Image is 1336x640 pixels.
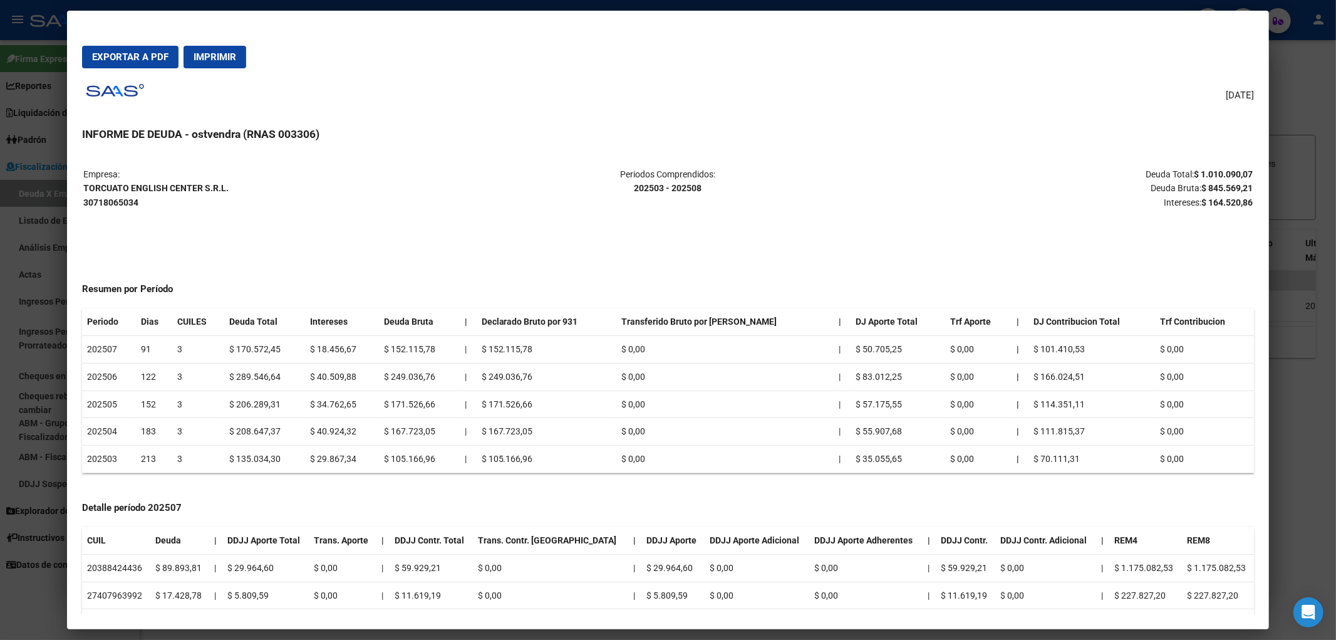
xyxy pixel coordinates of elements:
td: $ 0,00 [1155,336,1254,364]
td: 202504 [82,418,137,446]
th: DDJJ Contr. Total [390,527,473,554]
td: $ 0,00 [616,391,834,418]
td: $ 227.827,20 [1182,582,1254,609]
h4: Detalle período 202507 [82,501,1255,515]
td: 91 [136,336,172,364]
td: $ 11.619,19 [936,582,995,609]
td: | [209,554,222,582]
h4: Resumen por Período [82,282,1255,296]
td: $ 0,00 [473,554,628,582]
th: | [1012,391,1028,418]
td: | [629,582,642,609]
td: $ 585.531,95 [1110,609,1182,637]
th: Deuda Total [224,308,305,335]
th: | [209,527,222,554]
td: $ 170.572,45 [224,336,305,364]
td: 213 [136,446,172,473]
td: $ 111.815,37 [1028,418,1156,446]
th: REM8 [1182,527,1254,554]
td: | [460,391,476,418]
th: DJ Aporte Total [851,308,945,335]
td: | [460,446,476,473]
td: $ 1.175.082,53 [1182,554,1254,582]
td: $ 0,00 [309,609,376,637]
td: $ 152.115,78 [477,336,617,364]
td: $ 55.907,68 [851,418,945,446]
th: | [1012,336,1028,364]
td: $ 40.509,88 [305,363,379,391]
th: | [923,527,936,554]
td: $ 171.526,66 [379,391,460,418]
td: $ 14.931,06 [222,609,309,637]
td: $ 89.893,81 [150,554,209,582]
th: CUIL [82,527,150,554]
td: $ 0,00 [995,554,1096,582]
td: $ 1.175.082,53 [1110,554,1182,582]
th: Trans. Aporte [309,527,376,554]
td: | [834,418,850,446]
td: $ 289.546,64 [224,363,305,391]
th: DDJJ Aporte Total [222,527,309,554]
td: $ 101.410,53 [1028,336,1156,364]
p: Deuda Total: Deuda Bruta: Intereses: [864,167,1253,210]
span: Imprimir [194,51,236,63]
td: $ 152.115,78 [379,336,460,364]
td: $ 0,00 [616,446,834,473]
td: 3 [172,336,224,364]
td: 20388424436 [82,554,150,582]
td: $ 0,00 [309,582,376,609]
td: $ 0,00 [945,446,1012,473]
td: 3 [172,363,224,391]
strong: TORCUATO ENGLISH CENTER S.R.L. 30718065034 [83,183,229,207]
td: $ 5.809,59 [222,582,309,609]
td: $ 34.762,65 [305,391,379,418]
button: Exportar a PDF [82,46,179,68]
th: Declarado Bruto por 931 [477,308,617,335]
p: Periodos Comprendidos: [474,167,862,196]
th: DDJJ Aporte Adicional [705,527,809,554]
td: $ 0,00 [616,336,834,364]
td: 202503 [82,446,137,473]
td: | [376,554,390,582]
td: $ 0,00 [473,582,628,609]
td: | [923,582,936,609]
td: $ 0,00 [1155,363,1254,391]
td: $ 105.166,96 [477,446,617,473]
td: $ 70.111,31 [1028,446,1156,473]
th: DDJJ Aporte [642,527,705,554]
th: | [1012,308,1028,335]
td: | [834,446,850,473]
td: | [209,582,222,609]
th: DDJJ Contr. [936,527,995,554]
td: 3 [172,418,224,446]
td: 152 [136,391,172,418]
td: $ 18.456,67 [305,336,379,364]
td: | [460,418,476,446]
td: | [834,391,850,418]
span: Exportar a PDF [92,51,168,63]
td: $ 0,00 [809,554,923,582]
td: $ 171.526,66 [477,391,617,418]
td: $ 105.166,96 [379,446,460,473]
td: $ 208.647,37 [224,418,305,446]
td: $ 585.531,95 [1182,609,1254,637]
td: $ 0,00 [1155,391,1254,418]
td: $ 0,00 [705,554,809,582]
th: REM4 [1110,527,1182,554]
td: $ 167.723,05 [477,418,617,446]
th: DDJJ Contr. Adicional [995,527,1096,554]
td: $ 167.723,05 [379,418,460,446]
th: Trf Contribucion [1155,308,1254,335]
div: Open Intercom Messenger [1293,597,1323,627]
th: DJ Contribucion Total [1028,308,1156,335]
td: | [923,609,936,637]
td: | [629,609,642,637]
td: 122 [136,363,172,391]
td: $ 0,00 [705,609,809,637]
td: 27411663758 [82,609,150,637]
strong: $ 164.520,86 [1201,197,1253,207]
td: 202507 [82,336,137,364]
span: [DATE] [1226,88,1254,103]
td: | [629,554,642,582]
td: $ 0,00 [616,418,834,446]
